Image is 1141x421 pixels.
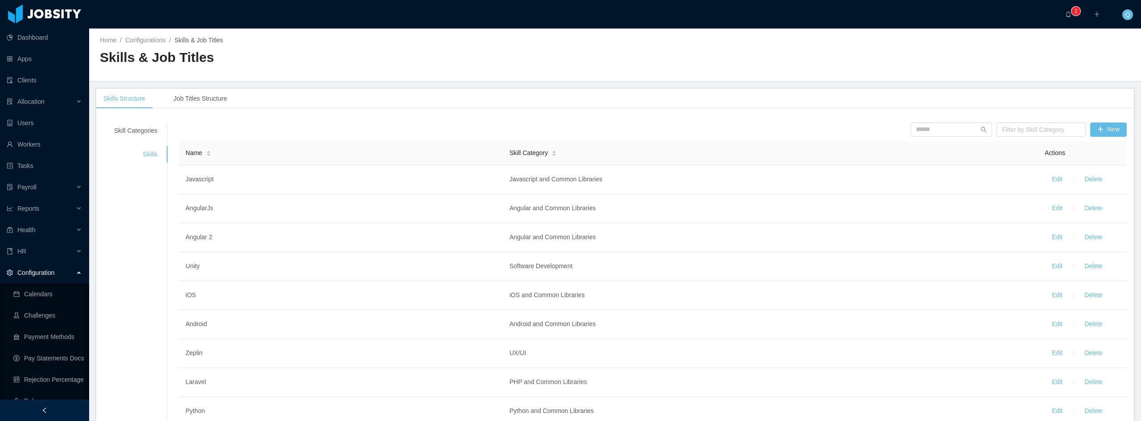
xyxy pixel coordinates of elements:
[502,252,1038,281] td: Software Development
[7,114,82,132] a: icon: robotUsers
[7,29,82,46] a: icon: pie-chartDashboard
[178,339,502,368] td: Zeplin
[13,328,82,346] a: icon: bankPayment Methods
[7,50,82,68] a: icon: appstoreApps
[96,89,152,109] div: Skills Structure
[169,37,171,44] span: /
[178,281,502,310] td: iOS
[100,37,116,44] a: Home
[502,339,1038,368] td: UX/UI
[1045,346,1070,360] button: Edit
[1077,317,1109,331] button: Delete
[120,37,122,44] span: /
[206,153,211,155] i: icon: caret-down
[7,71,82,89] a: icon: auditClients
[1125,9,1130,20] span: Q
[552,153,557,155] i: icon: caret-down
[100,49,615,67] h2: Skills & Job Titles
[125,37,165,44] span: Configurations
[178,310,502,339] td: Android
[1045,317,1070,331] button: Edit
[1045,149,1065,156] span: Actions
[1077,346,1109,360] button: Delete
[1075,7,1078,16] p: 2
[1045,230,1070,245] button: Edit
[7,157,82,175] a: icon: profileTasks
[7,98,13,105] i: icon: solution
[178,368,502,397] td: Laravel
[1077,288,1109,302] button: Delete
[1077,172,1109,187] button: Delete
[502,281,1038,310] td: iOS and Common Libraries
[1077,375,1109,389] button: Delete
[7,205,13,212] i: icon: line-chart
[13,349,82,367] a: icon: dollarPay Statements Docs
[552,149,557,152] i: icon: caret-up
[1090,123,1127,137] button: icon: plusNew
[174,37,223,44] span: Skills & Job Titles
[502,368,1038,397] td: PHP and Common Libraries
[1077,201,1109,216] button: Delete
[1045,375,1070,389] button: Edit
[1002,125,1072,134] div: Filter by Skill Category
[7,270,13,276] i: icon: setting
[13,392,82,410] a: icon: userRoles
[7,227,13,233] i: icon: medicine-box
[1094,11,1100,17] i: icon: plus
[206,149,211,152] i: icon: caret-up
[103,146,168,163] div: Skills
[1045,259,1070,274] button: Edit
[1045,172,1070,187] button: Edit
[1071,7,1080,16] sup: 2
[502,194,1038,223] td: Angular and Common Libraries
[166,89,234,109] div: Job Titles Structure
[178,165,502,194] td: Javascript
[7,184,13,190] i: icon: file-protect
[178,194,502,223] td: AngularJs
[1077,259,1109,274] button: Delete
[13,307,82,324] a: icon: experimentChallenges
[185,148,202,158] span: Name
[1045,404,1070,418] button: Edit
[1045,288,1070,302] button: Edit
[502,310,1038,339] td: Android and Common Libraries
[502,165,1038,194] td: Javascript and Common Libraries
[7,135,82,153] a: icon: userWorkers
[17,184,37,191] span: Payroll
[206,149,211,155] div: Sort
[981,127,987,133] i: icon: search
[1045,201,1070,216] button: Edit
[1077,404,1109,418] button: Delete
[17,226,35,233] span: Health
[1077,230,1109,245] button: Delete
[7,248,13,254] i: icon: book
[13,371,82,388] a: icon: controlRejection Percentage
[502,223,1038,252] td: Angular and Common Libraries
[17,205,39,212] span: Reports
[509,148,548,158] span: Skill Category
[13,285,82,303] a: icon: calendarCalendars
[1065,11,1071,17] i: icon: bell
[17,98,45,105] span: Allocation
[178,252,502,281] td: Unity
[17,269,54,276] span: Configuration
[178,223,502,252] td: Angular 2
[551,149,557,155] div: Sort
[17,248,26,255] span: HR
[103,123,168,139] div: Skill Categories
